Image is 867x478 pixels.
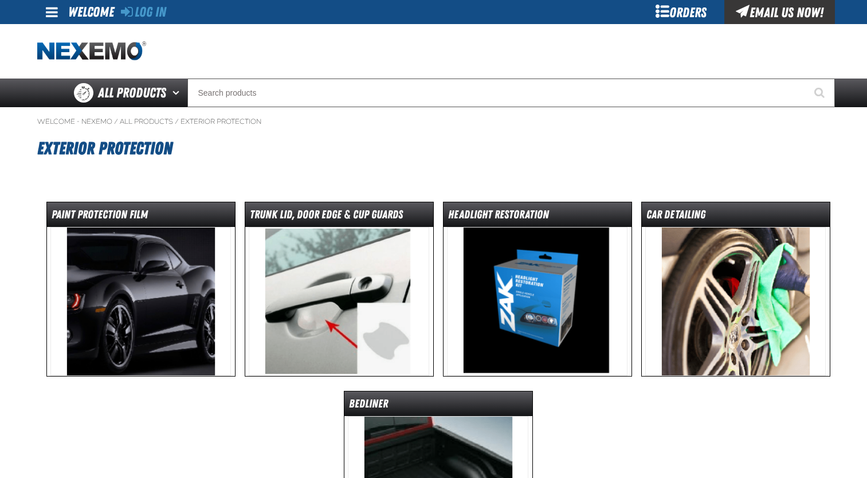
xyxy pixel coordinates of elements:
[187,79,835,107] input: Search
[37,117,830,126] nav: Breadcrumbs
[50,227,231,376] img: Paint Protection Film
[47,207,235,227] dt: Paint Protection Film
[181,117,261,126] a: Exterior Protection
[245,202,434,377] a: Trunk Lid, Door Edge & Cup Guards
[120,117,173,126] a: All Products
[447,227,627,376] img: Headlight Restoration
[175,117,179,126] span: /
[645,227,826,376] img: Car Detailing
[121,4,166,20] a: Log In
[443,202,632,377] a: Headlight Restoration
[37,41,146,61] a: Home
[37,117,112,126] a: Welcome - Nexemo
[444,207,631,227] dt: Headlight Restoration
[168,79,187,107] button: Open All Products pages
[642,207,830,227] dt: Car Detailing
[641,202,830,377] a: Car Detailing
[37,41,146,61] img: Nexemo logo
[37,133,830,164] h1: Exterior Protection
[245,207,433,227] dt: Trunk Lid, Door Edge & Cup Guards
[114,117,118,126] span: /
[344,396,532,416] dt: Bedliner
[46,202,236,377] a: Paint Protection Film
[249,227,429,376] img: Trunk Lid, Door Edge & Cup Guards
[806,79,835,107] button: Start Searching
[98,83,166,103] span: All Products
